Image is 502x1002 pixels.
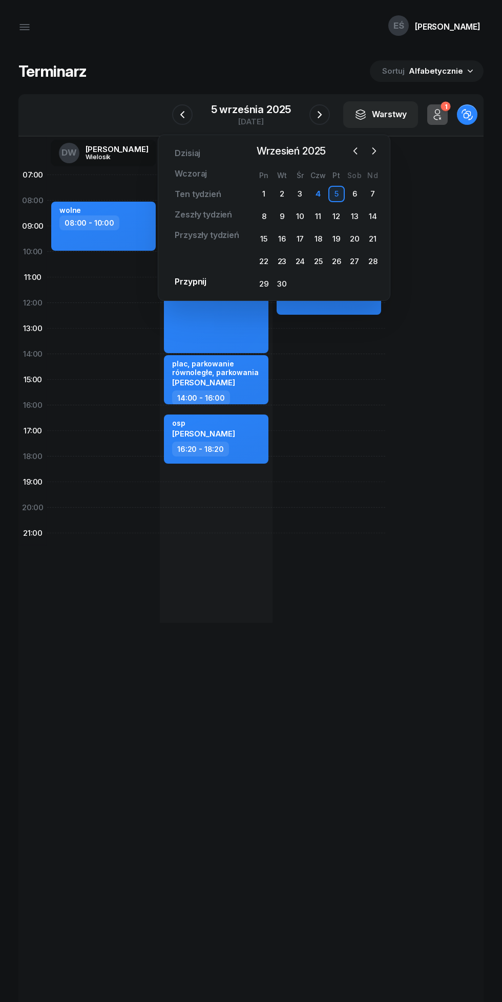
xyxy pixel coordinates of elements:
[18,393,47,418] div: 16:00
[409,66,463,76] span: Alfabetycznie
[346,208,363,225] div: 13
[354,108,407,121] div: Warstwy
[256,276,272,292] div: 29
[309,171,327,180] div: Czw
[18,520,47,546] div: 21:00
[365,253,381,270] div: 28
[274,186,290,202] div: 2
[382,64,407,78] span: Sortuj
[61,148,77,157] span: DW
[256,231,272,247] div: 15
[18,265,47,290] div: 11:00
[86,145,149,153] div: [PERSON_NAME]
[273,171,291,180] div: Wt
[172,419,235,427] div: osp
[274,276,290,292] div: 30
[427,104,448,125] button: 1
[18,213,47,239] div: 09:00
[364,171,382,180] div: Nd
[415,23,480,31] div: [PERSON_NAME]
[346,253,363,270] div: 27
[166,164,215,184] a: Wczoraj
[328,186,345,202] div: 5
[172,442,229,456] div: 16:20 - 18:20
[18,162,47,188] div: 07:00
[365,231,381,247] div: 21
[256,208,272,225] div: 8
[370,60,484,82] button: Sortuj Alfabetycznie
[328,253,345,270] div: 26
[211,104,291,115] div: 5 września 2025
[18,316,47,341] div: 13:00
[343,101,418,128] button: Warstwy
[256,253,272,270] div: 22
[255,171,273,180] div: Pn
[310,231,326,247] div: 18
[166,225,247,246] a: Przyszły tydzień
[166,184,229,205] a: Ten tydzień
[310,208,326,225] div: 11
[18,62,87,80] h1: Terminarz
[274,208,290,225] div: 9
[211,118,291,125] div: [DATE]
[172,429,235,439] span: [PERSON_NAME]
[166,143,208,164] a: Dzisiaj
[345,171,363,180] div: Sob
[292,253,308,270] div: 24
[274,231,290,247] div: 16
[292,208,308,225] div: 10
[18,341,47,367] div: 14:00
[393,21,404,30] span: EŚ
[18,290,47,316] div: 12:00
[365,186,381,202] div: 7
[166,272,215,292] a: Przypnij
[166,205,240,225] a: Zeszły tydzień
[274,253,290,270] div: 23
[365,208,381,225] div: 14
[172,359,262,377] div: plac, parkowanie równoległe, parkowania
[328,231,345,247] div: 19
[172,378,235,387] span: [PERSON_NAME]
[18,239,47,265] div: 10:00
[172,390,230,405] div: 14:00 - 16:00
[59,206,81,214] div: wolne
[346,231,363,247] div: 20
[292,231,308,247] div: 17
[291,171,309,180] div: Śr
[441,102,450,112] div: 1
[327,171,345,180] div: Pt
[59,215,119,230] div: 08:00 - 10:00
[346,186,363,202] div: 6
[51,140,157,166] a: DW[PERSON_NAME]Wielosik
[18,188,47,213] div: 08:00
[18,495,47,520] div: 20:00
[18,469,47,495] div: 19:00
[292,186,308,202] div: 3
[256,186,272,202] div: 1
[18,444,47,469] div: 18:00
[253,143,330,159] span: Wrzesień 2025
[86,154,135,160] div: Wielosik
[310,186,326,202] div: 4
[18,367,47,393] div: 15:00
[310,253,326,270] div: 25
[328,208,345,225] div: 12
[18,418,47,444] div: 17:00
